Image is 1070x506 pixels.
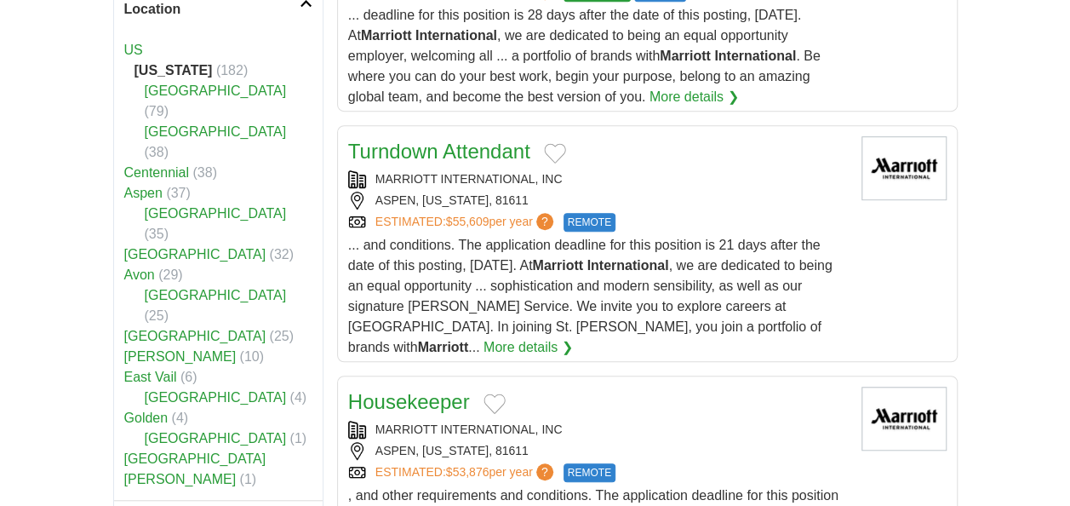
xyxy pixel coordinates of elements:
a: ESTIMATED:$53,876per year? [375,463,557,482]
span: (38) [145,145,169,159]
a: [GEOGRAPHIC_DATA] [145,431,287,446]
img: Marriott International logo [861,387,947,451]
a: [GEOGRAPHIC_DATA] [145,288,287,302]
div: ASPEN, [US_STATE], 81611 [348,442,848,460]
button: Add to favorite jobs [544,143,566,164]
a: US [124,43,143,57]
span: ? [536,463,553,480]
button: Add to favorite jobs [484,394,506,414]
span: (29) [158,267,182,282]
span: $55,609 [446,215,489,228]
a: More details ❯ [649,87,739,107]
span: (6) [180,370,197,384]
span: (1) [240,472,257,486]
img: Marriott International logo [861,136,947,200]
a: Housekeeper [348,390,470,413]
strong: Marriott [532,258,583,273]
span: (10) [240,349,264,364]
span: (38) [192,165,216,180]
a: Aspen [124,186,163,200]
span: (1) [290,431,307,446]
a: Golden [124,411,169,425]
a: ESTIMATED:$55,609per year? [375,213,557,232]
span: (4) [172,411,189,425]
a: Turndown Attendant [348,140,530,163]
span: (25) [145,308,169,323]
a: More details ❯ [484,337,573,358]
strong: International [714,49,796,63]
span: (35) [145,227,169,241]
a: Avon [124,267,155,282]
span: (79) [145,104,169,118]
a: MARRIOTT INTERNATIONAL, INC [375,172,563,186]
a: Centennial [124,165,190,180]
strong: Marriott [418,340,469,354]
span: (32) [270,247,294,262]
a: [GEOGRAPHIC_DATA] [145,124,287,139]
strong: [US_STATE] [134,63,213,78]
span: (182) [216,63,248,78]
span: REMOTE [564,213,615,232]
span: (25) [270,329,294,343]
span: ... deadline for this position is 28 days after the date of this posting, [DATE]. At , we are ded... [348,8,821,104]
strong: Marriott [361,28,412,43]
a: [GEOGRAPHIC_DATA][PERSON_NAME] [124,451,266,486]
span: ... and conditions. The application deadline for this position is 21 days after the date of this ... [348,238,833,354]
a: [GEOGRAPHIC_DATA] [145,206,287,221]
a: [GEOGRAPHIC_DATA] [124,247,266,262]
a: [PERSON_NAME] [124,349,237,364]
span: $53,876 [446,465,489,479]
span: REMOTE [564,463,615,482]
span: ? [536,213,553,230]
a: MARRIOTT INTERNATIONAL, INC [375,423,563,436]
a: East Vail [124,370,177,384]
strong: International [415,28,497,43]
strong: Marriott [660,49,711,63]
span: (37) [166,186,190,200]
span: (4) [290,390,307,405]
a: [GEOGRAPHIC_DATA] [145,83,287,98]
div: ASPEN, [US_STATE], 81611 [348,192,848,210]
strong: International [586,258,668,273]
a: [GEOGRAPHIC_DATA] [124,329,266,343]
a: [GEOGRAPHIC_DATA] [145,390,287,405]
